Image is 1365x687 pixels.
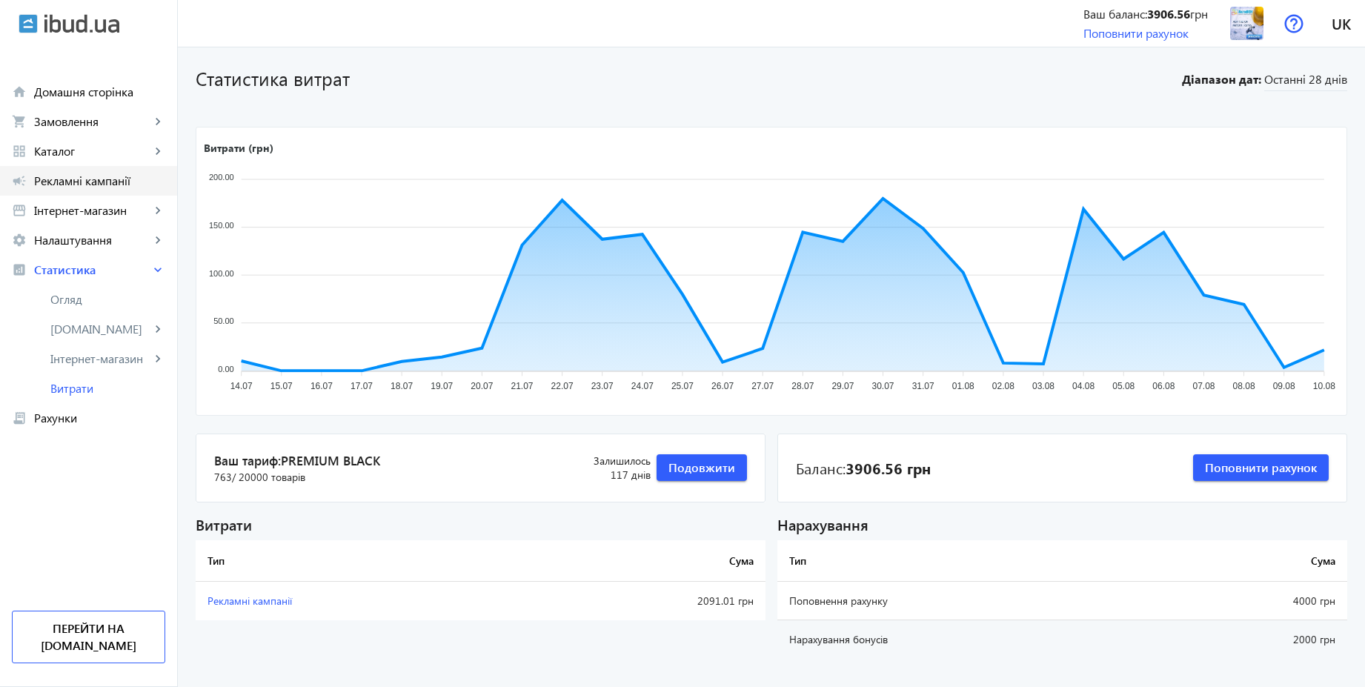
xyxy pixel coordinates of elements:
mat-icon: keyboard_arrow_right [150,262,165,277]
span: Налаштування [34,233,150,248]
tspan: 27.07 [751,382,774,392]
td: 4000 грн [1148,582,1347,620]
tspan: 01.08 [952,382,974,392]
mat-icon: campaign [12,173,27,188]
mat-icon: keyboard_arrow_right [150,114,165,129]
span: 763 [214,470,305,485]
span: Рекламні кампанії [207,594,292,608]
tspan: 17.07 [351,382,373,392]
tspan: 21.07 [511,382,533,392]
b: 3906.56 [1147,6,1190,21]
button: Поповнити рахунок [1193,454,1329,481]
button: Подовжити [657,454,747,481]
tspan: 16.07 [310,382,333,392]
tspan: 09.08 [1273,382,1295,392]
tspan: 19.07 [431,382,453,392]
th: Сума [523,540,765,582]
span: Інтернет-магазин [34,203,150,218]
span: [DOMAIN_NAME] [50,322,150,336]
img: 5dea23dda958a4519-activen_200x200.jpg [1230,7,1263,40]
div: Баланс: [796,457,931,478]
div: Нарахування [777,514,1347,534]
td: Поповнення рахунку [777,582,1148,620]
mat-icon: keyboard_arrow_right [150,233,165,248]
tspan: 150.00 [209,221,234,230]
span: Статистика [34,262,150,277]
mat-icon: grid_view [12,144,27,159]
tspan: 10.08 [1313,382,1335,392]
tspan: 31.07 [912,382,934,392]
div: Витрати [196,514,765,534]
th: Сума [1148,540,1347,582]
mat-icon: keyboard_arrow_right [150,351,165,366]
span: Рахунки [34,411,165,425]
mat-icon: keyboard_arrow_right [150,203,165,218]
tspan: 20.07 [471,382,493,392]
tspan: 23.07 [591,382,614,392]
tspan: 22.07 [551,382,574,392]
tspan: 06.08 [1152,382,1175,392]
span: Подовжити [668,459,735,476]
span: Поповнити рахунок [1205,459,1317,476]
tspan: 07.08 [1192,382,1215,392]
b: Діапазон дат: [1180,71,1261,87]
tspan: 24.07 [631,382,654,392]
tspan: 14.07 [230,382,253,392]
img: ibud_text.svg [44,14,119,33]
mat-icon: analytics [12,262,27,277]
mat-icon: receipt_long [12,411,27,425]
tspan: 0.00 [218,365,233,374]
img: ibud.svg [19,14,38,33]
th: Тип [777,540,1148,582]
tspan: 05.08 [1112,382,1135,392]
tspan: 25.07 [671,382,694,392]
span: Витрати [50,381,165,396]
a: Поповнити рахунок [1083,25,1189,41]
tspan: 26.07 [711,382,734,392]
mat-icon: settings [12,233,27,248]
div: 117 днів [554,454,651,482]
tspan: 15.07 [270,382,293,392]
tspan: 30.07 [872,382,894,392]
tspan: 100.00 [209,269,234,278]
mat-icon: storefront [12,203,27,218]
span: Огляд [50,292,165,307]
h1: Статистика витрат [196,65,1174,91]
b: 3906.56 грн [846,457,931,478]
span: Рекламні кампанії [34,173,165,188]
span: Домашня сторінка [34,84,165,99]
mat-icon: keyboard_arrow_right [150,144,165,159]
tspan: 29.07 [831,382,854,392]
span: Останні 28 днів [1264,71,1347,91]
td: Нарахування бонусів [777,620,1148,659]
tspan: 18.07 [391,382,413,392]
mat-icon: keyboard_arrow_right [150,322,165,336]
tspan: 02.08 [992,382,1014,392]
tspan: 200.00 [209,173,234,182]
span: / 20000 товарів [232,470,305,484]
tspan: 04.08 [1072,382,1095,392]
div: Ваш баланс: грн [1083,6,1208,22]
span: Замовлення [34,114,150,129]
text: Витрати (грн) [204,141,273,155]
span: PREMIUM BLACK [281,452,380,468]
a: Перейти на [DOMAIN_NAME] [12,611,165,663]
tspan: 28.07 [791,382,814,392]
tspan: 03.08 [1032,382,1055,392]
img: help.svg [1284,14,1303,33]
tspan: 08.08 [1233,382,1255,392]
td: 2000 грн [1148,620,1347,659]
span: Залишилось [554,454,651,468]
td: 2091.01 грн [523,582,765,620]
tspan: 50.00 [213,317,234,326]
span: Каталог [34,144,150,159]
th: Тип [196,540,523,582]
span: uk [1332,14,1351,33]
mat-icon: shopping_cart [12,114,27,129]
span: Ваш тариф: [214,452,554,470]
mat-icon: home [12,84,27,99]
span: Інтернет-магазин [50,351,150,366]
